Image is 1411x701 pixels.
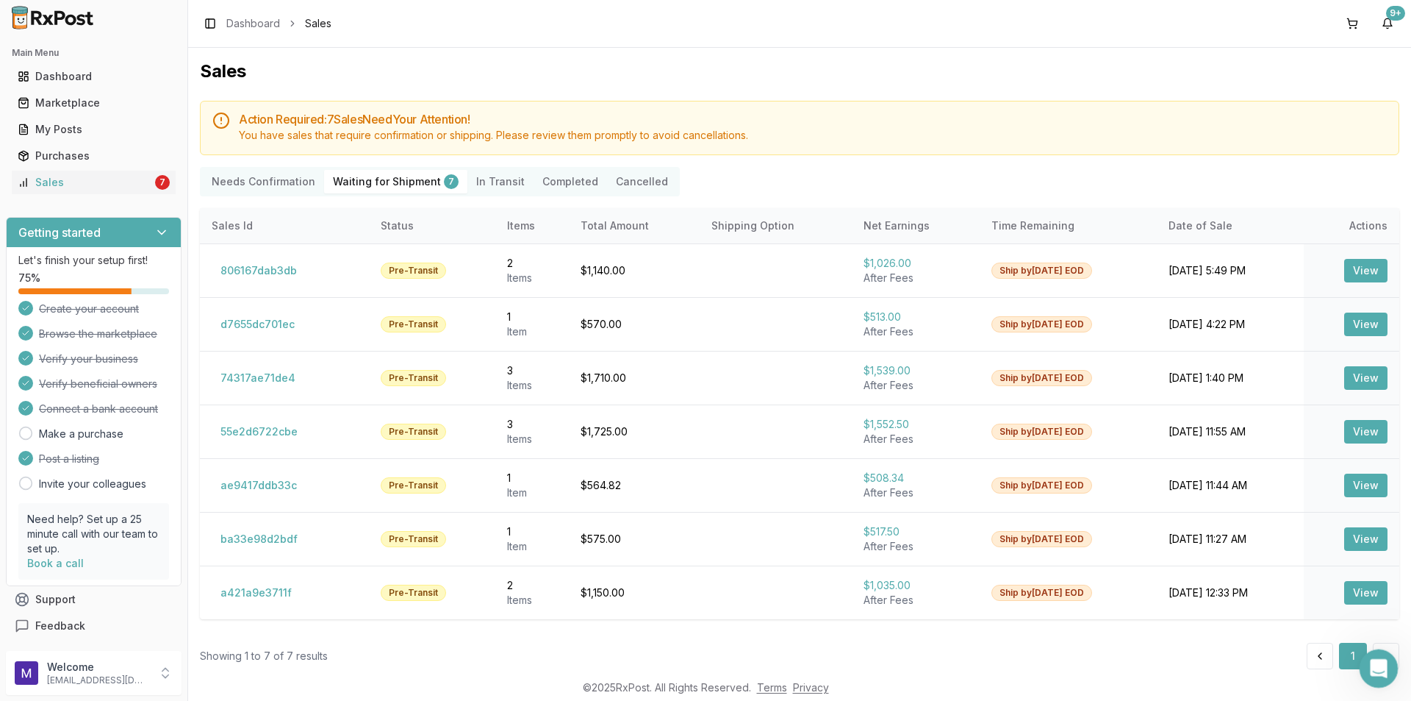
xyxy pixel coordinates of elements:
div: Ship by [DATE] EOD [991,477,1092,494]
div: [DATE] 11:55 AM [1168,424,1292,439]
button: Emoji picker [23,482,35,494]
p: Welcome [47,660,149,675]
p: Need help? Set up a 25 minute call with our team to set up. [27,512,160,556]
span: Browse the marketplace [39,327,157,341]
div: thank you!! [199,218,282,250]
div: Item s [507,271,557,285]
div: Item s [507,378,557,393]
div: [PERSON_NAME] • 20h ago [24,446,145,455]
div: $1,552.50 [864,417,968,432]
div: yes plz [234,139,270,154]
div: After Fees [864,324,968,339]
div: no worries i was supposed to get some boxes also do we have eta or tracking? [65,314,270,343]
div: $575.00 [581,532,688,547]
button: Completed [534,170,607,193]
span: Post a listing [39,452,99,466]
div: yes plz [223,130,282,163]
div: After Fees [864,593,968,608]
a: Sales7 [12,169,176,196]
div: Item [507,485,557,500]
span: Sales [305,16,331,31]
div: After Fees [864,378,968,393]
div: Item [507,539,557,554]
span: Verify beneficial owners [39,377,157,391]
th: Actions [1304,208,1399,243]
div: Elizabeth says… [12,218,282,262]
div: Marketplace [18,96,170,110]
div: Pre-Transit [381,585,446,601]
button: 74317ae71de4 [212,366,304,390]
span: Connect a bank account [39,402,158,416]
th: Time Remaining [980,208,1157,243]
a: Make a purchase [39,427,123,441]
div: Manuel says… [12,72,282,130]
button: View [1344,581,1387,605]
div: Pre-Transit [381,531,446,547]
div: After Fees [864,271,968,285]
a: Dashboard [12,63,176,90]
button: View [1344,474,1387,497]
a: Invite your colleagues [39,477,146,491]
div: good to go! [12,174,95,206]
div: Ship by [DATE] EOD [991,585,1092,601]
div: [DATE] 11:27 AM [1168,532,1292,547]
th: Total Amount [569,208,700,243]
button: ba33e98d2bdf [212,527,306,551]
div: Item s [507,432,557,446]
button: d7655dc701ec [212,313,304,336]
div: $513.00 [864,310,968,324]
div: 1 [507,471,557,485]
div: Let me check with my coworker [PERSON_NAME] [24,372,229,401]
button: Support [6,586,182,613]
div: Manuel says… [12,24,282,71]
div: Pre-Transit [381,263,446,279]
span: Verify your business [39,352,138,366]
div: $1,710.00 [581,371,688,385]
div: [URL][DOMAIN_NAME][PERSON_NAME] • 20h ago [12,411,150,444]
button: Home [230,6,258,34]
th: Sales Id [200,208,369,243]
iframe: Intercom live chat [1360,650,1399,688]
div: 3 [507,363,557,378]
button: Purchases [6,144,182,168]
button: Needs Confirmation [203,170,324,193]
div: Pre-Transit [381,424,446,440]
div: $508.34 [864,471,968,485]
div: My Posts [18,122,170,137]
a: Purchases [12,143,176,169]
button: Waiting for Shipment [324,170,467,193]
div: After Fees [864,485,968,500]
button: View [1344,259,1387,282]
div: $1,026.00 [864,256,968,271]
p: Let's finish your setup first! [18,253,169,268]
button: ae9417ddb33c [212,474,306,497]
div: $1,539.00 [864,363,968,378]
div: No worries sorry it took a bit [12,262,182,294]
th: Net Earnings [852,208,980,243]
div: 1 [507,310,557,324]
button: 1 [1339,643,1367,669]
button: Upload attachment [70,482,82,494]
button: Dashboard [6,65,182,88]
textarea: Message… [12,451,281,476]
div: 1 [507,524,557,539]
button: 55e2d6722cbe [212,420,306,444]
h3: Getting started [18,224,101,241]
th: Items [495,208,569,243]
button: 9+ [1376,12,1399,35]
div: on it sorry a little busy with another order but fixing right now [12,24,241,70]
button: Feedback [6,613,182,639]
img: Profile image for Roxy [42,8,65,32]
a: Book a call [27,557,84,569]
img: RxPost Logo [6,6,100,29]
h2: Main Menu [12,47,176,59]
div: Ship by [DATE] EOD [991,263,1092,279]
button: Marketplace [6,91,182,115]
div: Pre-Transit [381,316,446,332]
a: Terms [757,681,787,694]
div: Manuel says… [12,262,282,306]
div: Pre-Transit [381,477,446,494]
button: a421a9e3711f [212,581,301,605]
div: 9+ [1386,6,1405,21]
button: Cancelled [607,170,677,193]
